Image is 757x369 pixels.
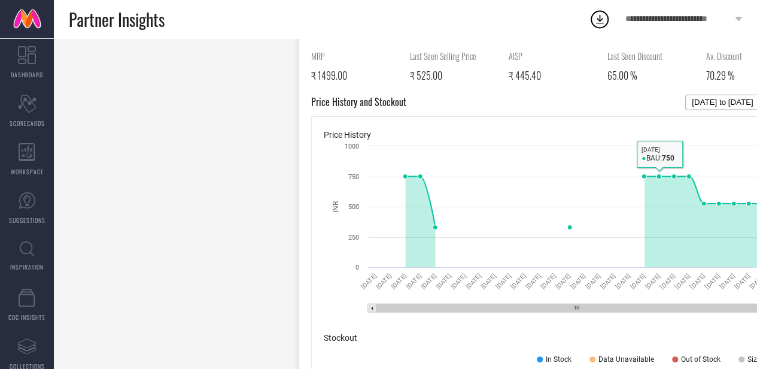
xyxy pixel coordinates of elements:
span: Out of Stock [681,355,720,364]
text: [DATE] [360,273,378,291]
text: [DATE] [659,273,677,291]
text: [DATE] [689,273,707,291]
text: [DATE] [644,273,662,291]
span: SCORECARDS [10,119,45,128]
div: Open download list [589,8,610,30]
span: INSPIRATION [10,262,44,271]
text: [DATE] [494,273,512,291]
text: [DATE] [390,273,408,291]
text: [DATE] [734,273,752,291]
text: [DATE] [509,273,527,291]
span: Price History and Stockout [311,95,406,110]
span: Price History [324,130,371,140]
span: MRP [311,50,401,62]
text: [DATE] [524,273,542,291]
span: AISP [509,50,598,62]
span: Last Seen Selling Price [410,50,500,62]
text: [DATE] [375,273,393,291]
text: [DATE] [719,273,737,291]
text: [DATE] [479,273,497,291]
text: [DATE] [434,273,452,291]
span: ₹ 1499.00 [311,68,347,83]
span: Partner Insights [69,7,165,32]
span: ₹ 525.00 [410,68,442,83]
text: 250 [348,234,359,241]
text: 750 [348,173,359,181]
text: 0 [355,264,359,271]
span: 65.00 % [607,68,637,83]
span: Last Seen Discount [607,50,697,62]
span: 70.29 % [706,68,735,83]
text: [DATE] [614,273,632,291]
text: 1000 [345,143,359,150]
text: [DATE] [405,273,422,291]
text: [DATE] [419,273,437,291]
span: WORKSPACE [11,167,44,176]
text: 500 [348,203,359,211]
span: ₹ 445.40 [509,68,541,83]
span: SUGGESTIONS [9,216,45,225]
text: [DATE] [629,273,647,291]
text: [DATE] [539,273,557,291]
span: In Stock [546,355,571,364]
text: [DATE] [704,273,722,291]
text: [DATE] [449,273,467,291]
text: [DATE] [674,273,692,291]
text: INR [332,201,340,213]
text: [DATE] [554,273,572,291]
text: [DATE] [464,273,482,291]
text: [DATE] [569,273,587,291]
span: Data Unavailable [598,355,654,364]
text: [DATE] [599,273,617,291]
span: Stockout [324,333,357,343]
span: DASHBOARD [11,70,43,79]
span: CDC INSIGHTS [8,313,45,322]
text: [DATE] [584,273,602,291]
